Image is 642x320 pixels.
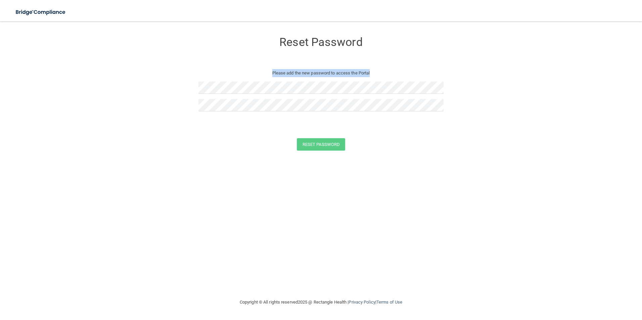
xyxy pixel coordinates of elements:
[10,5,72,19] img: bridge_compliance_login_screen.278c3ca4.svg
[349,300,375,305] a: Privacy Policy
[376,300,402,305] a: Terms of Use
[526,272,634,299] iframe: Drift Widget Chat Controller
[297,138,345,151] button: Reset Password
[203,69,439,77] p: Please add the new password to access the Portal
[198,36,444,48] h3: Reset Password
[198,291,444,313] div: Copyright © All rights reserved 2025 @ Rectangle Health | |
